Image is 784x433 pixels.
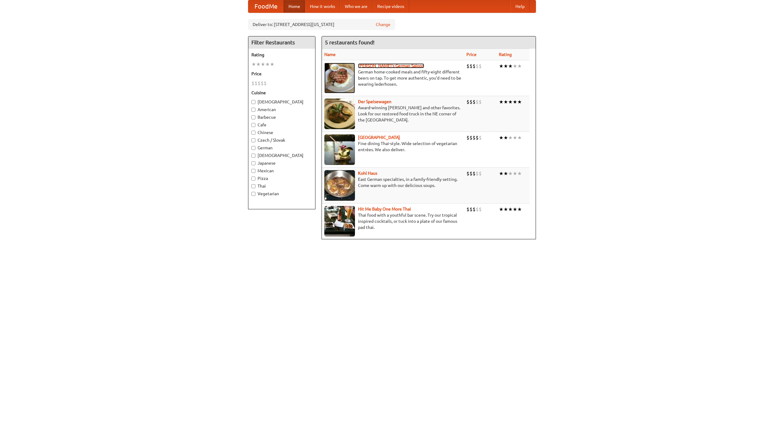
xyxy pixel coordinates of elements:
img: esthers.jpg [324,63,355,93]
li: $ [466,99,469,105]
li: ★ [517,63,522,69]
li: ★ [503,134,508,141]
li: $ [466,134,469,141]
a: Name [324,52,336,57]
input: Czech / Slovak [251,138,255,142]
a: FoodMe [248,0,284,13]
li: ★ [503,63,508,69]
label: Pizza [251,175,312,181]
input: Mexican [251,169,255,173]
p: Thai food with a youthful bar scene. Try our tropical inspired cocktails, or tuck into a plate of... [324,212,462,230]
img: satay.jpg [324,134,355,165]
li: ★ [499,63,503,69]
a: Who we are [340,0,372,13]
li: $ [479,134,482,141]
li: $ [479,170,482,177]
li: ★ [513,170,517,177]
li: $ [469,63,473,69]
li: $ [476,63,479,69]
a: How it works [305,0,340,13]
div: Deliver to: [STREET_ADDRESS][US_STATE] [248,19,395,30]
li: $ [469,134,473,141]
p: German home-cooked meals and fifty-eight different beers on tap. To get more authentic, you'd nee... [324,69,462,87]
a: Change [376,21,390,28]
h4: Filter Restaurants [248,36,315,49]
li: ★ [508,206,513,213]
li: ★ [499,99,503,105]
p: Fine dining Thai-style. Wide selection of vegetarian entrées. We also deliver. [324,140,462,153]
li: $ [476,206,479,213]
h5: Cuisine [251,90,312,96]
input: Thai [251,184,255,188]
li: ★ [513,99,517,105]
li: $ [479,63,482,69]
a: [PERSON_NAME]'s German Saloon [358,63,424,68]
li: $ [258,80,261,87]
li: ★ [503,99,508,105]
a: Rating [499,52,512,57]
a: Home [284,0,305,13]
a: Help [511,0,530,13]
li: ★ [517,99,522,105]
li: $ [251,80,254,87]
img: speisewagen.jpg [324,99,355,129]
li: ★ [513,134,517,141]
li: $ [473,99,476,105]
a: Der Speisewagen [358,99,391,104]
li: $ [479,99,482,105]
a: Recipe videos [372,0,409,13]
li: ★ [508,99,513,105]
input: Pizza [251,177,255,181]
li: ★ [270,61,274,68]
li: ★ [503,170,508,177]
p: Award-winning [PERSON_NAME] and other favorites. Look for our restored food truck in the NE corne... [324,105,462,123]
li: $ [469,206,473,213]
a: Price [466,52,477,57]
li: $ [473,206,476,213]
li: ★ [517,206,522,213]
label: Japanese [251,160,312,166]
h5: Price [251,71,312,77]
input: [DEMOGRAPHIC_DATA] [251,154,255,158]
li: $ [476,134,479,141]
li: $ [476,170,479,177]
li: ★ [508,63,513,69]
li: $ [469,170,473,177]
li: $ [476,99,479,105]
label: American [251,106,312,113]
a: [GEOGRAPHIC_DATA] [358,135,400,140]
li: $ [466,170,469,177]
label: [DEMOGRAPHIC_DATA] [251,99,312,105]
li: ★ [503,206,508,213]
h5: Rating [251,52,312,58]
input: American [251,108,255,112]
input: Chinese [251,131,255,135]
li: $ [466,63,469,69]
a: Kohl Haus [358,171,377,176]
ng-pluralize: 5 restaurants found! [325,39,375,45]
li: ★ [513,206,517,213]
label: Mexican [251,168,312,174]
label: Cafe [251,122,312,128]
li: $ [473,63,476,69]
li: $ [479,206,482,213]
input: [DEMOGRAPHIC_DATA] [251,100,255,104]
input: Cafe [251,123,255,127]
li: ★ [499,134,503,141]
label: Thai [251,183,312,189]
li: ★ [517,134,522,141]
a: Hit Me Baby One More Thai [358,207,411,211]
input: German [251,146,255,150]
li: ★ [251,61,256,68]
label: Barbecue [251,114,312,120]
li: ★ [499,170,503,177]
li: ★ [256,61,261,68]
label: Vegetarian [251,191,312,197]
label: German [251,145,312,151]
li: ★ [261,61,265,68]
